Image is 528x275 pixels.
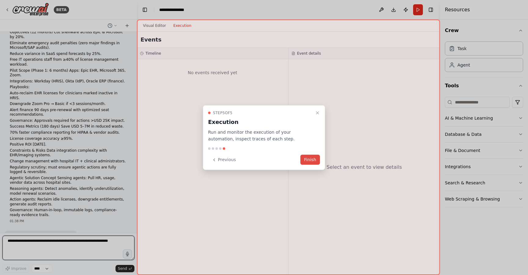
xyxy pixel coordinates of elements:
p: Run and monitor the execution of your automation, inspect traces of each step. [208,128,313,143]
button: Finish [300,155,320,165]
span: Step 5 of 5 [213,110,233,115]
button: Previous [208,155,240,165]
button: Hide left sidebar [141,5,149,14]
button: Close walkthrough [314,109,321,116]
h3: Execution [208,118,313,126]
